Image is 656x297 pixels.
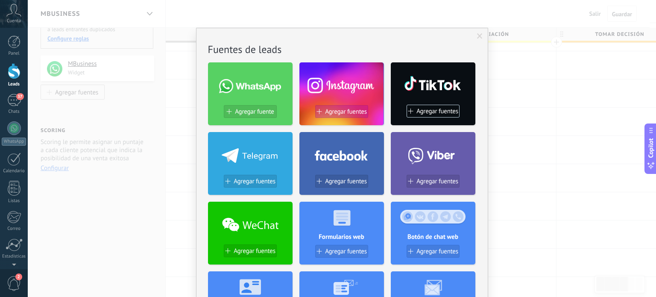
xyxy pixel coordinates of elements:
[325,178,367,185] span: Agregar fuentes
[16,93,23,100] span: 37
[234,247,275,255] span: Agregar fuentes
[647,138,655,158] span: Copilot
[2,51,26,56] div: Panel
[7,18,21,24] span: Cuenta
[407,175,460,188] button: Agregar fuentes
[2,168,26,174] div: Calendario
[224,244,277,257] button: Agregar fuentes
[15,273,22,280] span: 2
[416,178,458,185] span: Agregar fuentes
[325,108,367,115] span: Agregar fuentes
[235,108,274,115] span: Agregar fuente
[2,254,26,259] div: Estadísticas
[299,233,384,241] h4: Formularios web
[234,178,275,185] span: Agregar fuentes
[2,138,26,146] div: WhatsApp
[416,108,458,115] span: Agregar fuentes
[2,226,26,232] div: Correo
[391,233,475,241] h4: Botón de chat web
[224,175,277,188] button: Agregar fuentes
[407,105,460,118] button: Agregar fuentes
[416,248,458,255] span: Agregar fuentes
[325,248,367,255] span: Agregar fuentes
[315,245,368,258] button: Agregar fuentes
[2,198,26,204] div: Listas
[2,109,26,115] div: Chats
[407,245,460,258] button: Agregar fuentes
[315,175,368,188] button: Agregar fuentes
[208,43,476,56] h2: Fuentes de leads
[315,105,368,118] button: Agregar fuentes
[2,82,26,87] div: Leads
[224,105,277,118] button: Agregar fuente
